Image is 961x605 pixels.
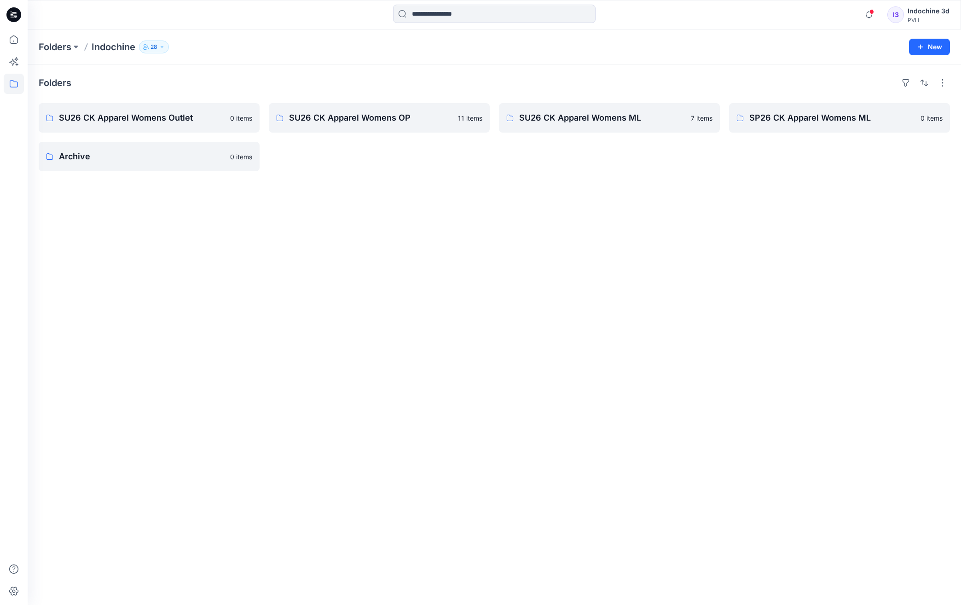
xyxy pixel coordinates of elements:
[269,103,490,133] a: SU26 CK Apparel Womens OP11 items
[920,113,943,123] p: 0 items
[59,150,225,163] p: Archive
[92,41,135,53] p: Indochine
[151,42,157,52] p: 28
[749,111,915,124] p: SP26 CK Apparel Womens ML
[909,39,950,55] button: New
[39,77,71,88] h4: Folders
[230,152,252,162] p: 0 items
[908,17,949,23] div: PVH
[519,111,685,124] p: SU26 CK Apparel Womens ML
[39,41,71,53] a: Folders
[230,113,252,123] p: 0 items
[729,103,950,133] a: SP26 CK Apparel Womens ML0 items
[887,6,904,23] div: I3
[458,113,482,123] p: 11 items
[39,142,260,171] a: Archive0 items
[691,113,712,123] p: 7 items
[39,103,260,133] a: SU26 CK Apparel Womens Outlet0 items
[499,103,720,133] a: SU26 CK Apparel Womens ML7 items
[289,111,452,124] p: SU26 CK Apparel Womens OP
[139,41,169,53] button: 28
[59,111,225,124] p: SU26 CK Apparel Womens Outlet
[908,6,949,17] div: Indochine 3d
